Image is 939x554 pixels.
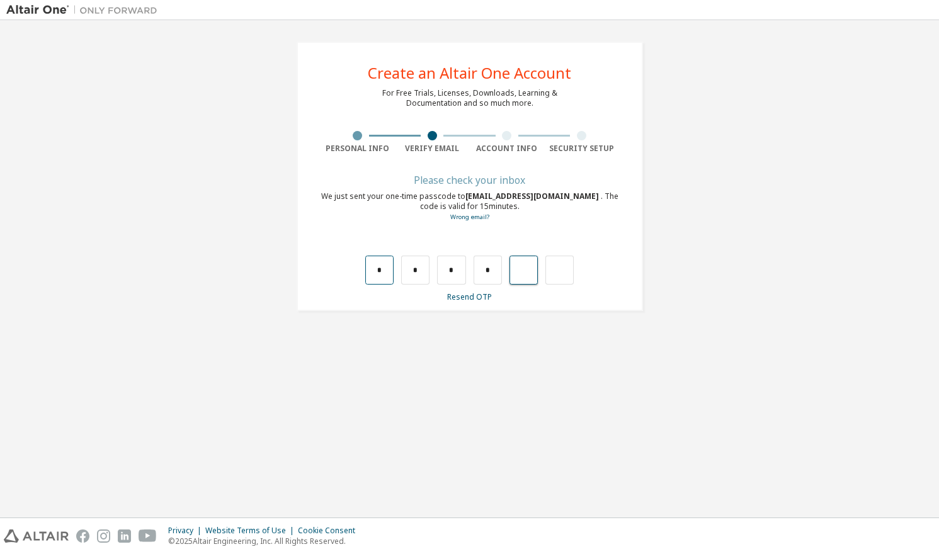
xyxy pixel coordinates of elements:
[118,529,131,543] img: linkedin.svg
[450,213,489,221] a: Go back to the registration form
[470,144,545,154] div: Account Info
[368,65,571,81] div: Create an Altair One Account
[447,291,492,302] a: Resend OTP
[321,191,619,222] div: We just sent your one-time passcode to . The code is valid for 15 minutes.
[465,191,601,201] span: [EMAIL_ADDRESS][DOMAIN_NAME]
[139,529,157,543] img: youtube.svg
[395,144,470,154] div: Verify Email
[168,526,205,536] div: Privacy
[298,526,363,536] div: Cookie Consent
[168,536,363,546] p: © 2025 Altair Engineering, Inc. All Rights Reserved.
[321,176,619,184] div: Please check your inbox
[205,526,298,536] div: Website Terms of Use
[6,4,164,16] img: Altair One
[97,529,110,543] img: instagram.svg
[4,529,69,543] img: altair_logo.svg
[321,144,396,154] div: Personal Info
[76,529,89,543] img: facebook.svg
[382,88,557,108] div: For Free Trials, Licenses, Downloads, Learning & Documentation and so much more.
[544,144,619,154] div: Security Setup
